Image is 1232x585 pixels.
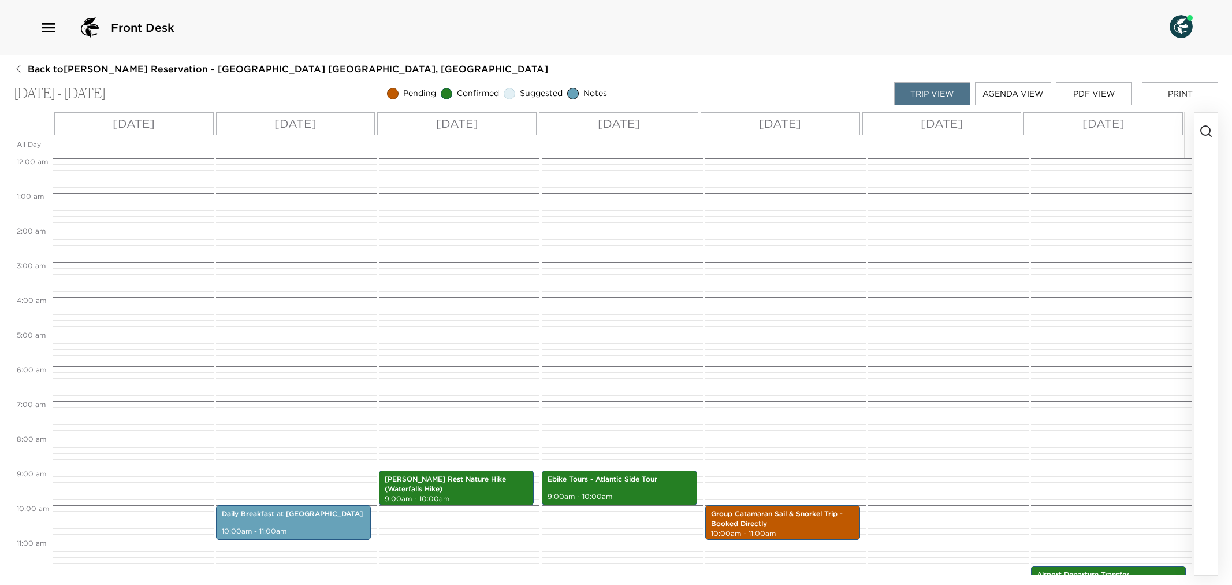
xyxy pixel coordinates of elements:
p: All Day [17,140,50,150]
img: User [1170,15,1193,38]
span: 3:00 AM [14,261,49,270]
p: 9:00am - 10:00am [385,494,528,504]
p: 10:00am - 11:00am [222,527,365,536]
div: Group Catamaran Sail & Snorkel Trip - Booked Directly10:00am - 11:00am [705,505,860,540]
span: 6:00 AM [14,365,49,374]
span: 10:00 AM [14,504,52,513]
span: Front Desk [111,20,174,36]
div: Ebike Tours - Atlantic Side Tour9:00am - 10:00am [542,471,697,505]
div: Daily Breakfast at [GEOGRAPHIC_DATA]10:00am - 11:00am [216,505,371,540]
span: 12:00 AM [14,157,51,166]
button: Trip View [894,82,970,105]
button: Print [1142,82,1218,105]
button: [DATE] [1023,112,1183,135]
p: 10:00am - 11:00am [711,529,854,539]
button: [DATE] [539,112,698,135]
p: [DATE] [598,115,640,132]
button: PDF View [1056,82,1132,105]
span: 4:00 AM [14,296,49,305]
span: 9:00 AM [14,469,49,478]
button: [DATE] [377,112,537,135]
div: [PERSON_NAME] Rest Nature Hike (Waterfalls Hike)9:00am - 10:00am [379,471,534,505]
img: logo [76,14,104,42]
button: Agenda View [975,82,1051,105]
span: Confirmed [457,88,499,99]
p: [DATE] [921,115,963,132]
span: Back to [PERSON_NAME] Reservation - [GEOGRAPHIC_DATA] [GEOGRAPHIC_DATA], [GEOGRAPHIC_DATA] [28,62,548,75]
button: [DATE] [862,112,1022,135]
p: [DATE] - [DATE] [14,86,106,102]
span: 2:00 AM [14,227,49,235]
button: [DATE] [216,112,375,135]
span: Suggested [520,88,563,99]
span: Notes [583,88,607,99]
span: 7:00 AM [14,400,49,409]
span: 12:00 PM [14,573,51,582]
p: [DATE] [113,115,155,132]
p: Ebike Tours - Atlantic Side Tour [548,475,691,484]
p: 9:00am - 10:00am [548,492,691,502]
button: [DATE] [54,112,214,135]
p: [DATE] [436,115,478,132]
span: 11:00 AM [14,539,49,547]
p: [DATE] [274,115,317,132]
span: 8:00 AM [14,435,49,443]
p: Daily Breakfast at [GEOGRAPHIC_DATA] [222,509,365,519]
p: Airport Departure Transfer [1037,570,1180,580]
button: [DATE] [701,112,860,135]
p: [PERSON_NAME] Rest Nature Hike (Waterfalls Hike) [385,475,528,494]
p: Group Catamaran Sail & Snorkel Trip - Booked Directly [711,509,854,529]
span: 5:00 AM [14,331,49,339]
p: [DATE] [1082,115,1125,132]
span: 1:00 AM [14,192,47,201]
button: Back to[PERSON_NAME] Reservation - [GEOGRAPHIC_DATA] [GEOGRAPHIC_DATA], [GEOGRAPHIC_DATA] [14,62,548,75]
span: Pending [403,88,436,99]
p: [DATE] [759,115,801,132]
